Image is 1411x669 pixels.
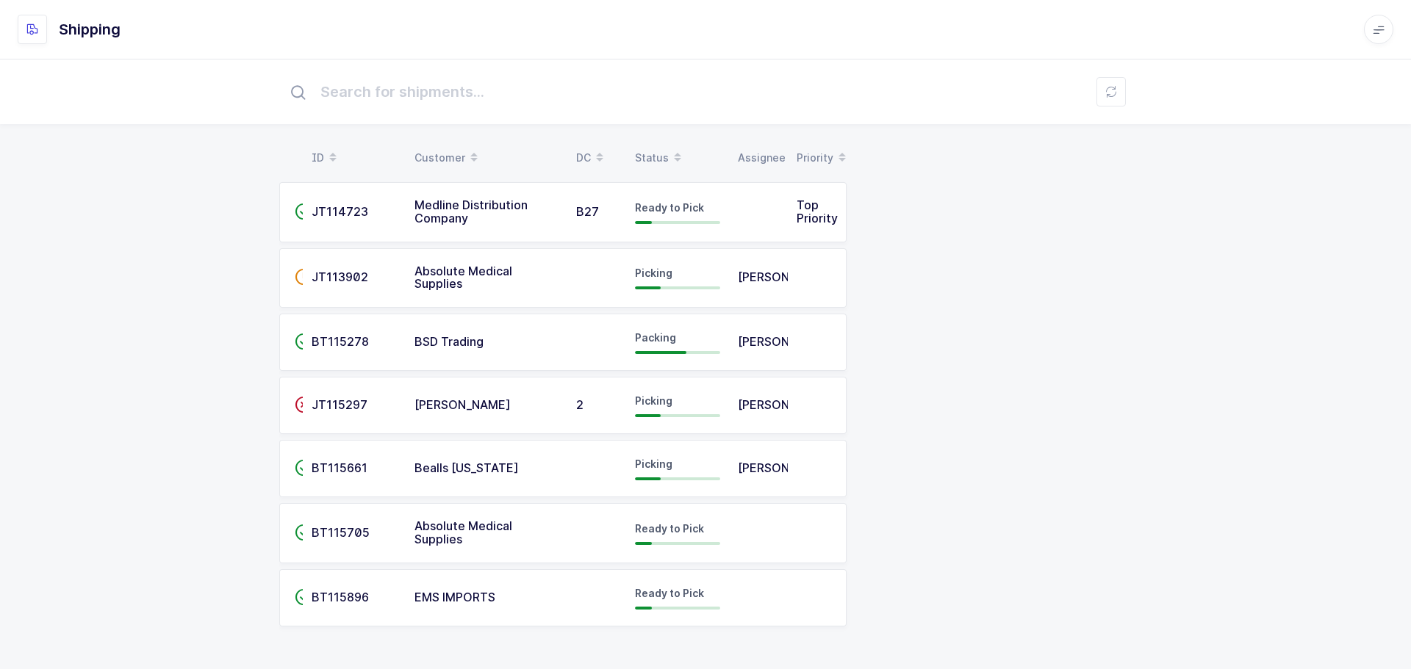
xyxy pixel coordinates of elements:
[797,145,838,170] div: Priority
[635,201,704,214] span: Ready to Pick
[414,264,512,292] span: Absolute Medical Supplies
[295,525,312,540] span: 
[312,460,367,475] span: BT115661
[279,68,1132,115] input: Search for shipments...
[312,145,397,170] div: ID
[635,394,672,407] span: Picking
[576,145,617,170] div: DC
[312,397,367,412] span: JT115297
[295,460,312,475] span: 
[738,397,834,412] span: [PERSON_NAME]
[295,270,312,284] span: 
[738,145,779,170] div: Assignee
[312,525,370,540] span: BT115705
[635,145,720,170] div: Status
[59,18,121,41] h1: Shipping
[414,334,484,349] span: BSD Trading
[635,522,704,535] span: Ready to Pick
[295,397,312,412] span: 
[312,204,368,219] span: JT114723
[635,331,676,344] span: Packing
[295,204,312,219] span: 
[635,458,672,470] span: Picking
[414,518,512,546] span: Absolute Medical Supplies
[414,145,559,170] div: Customer
[635,587,704,599] span: Ready to Pick
[312,270,368,284] span: JT113902
[414,460,519,475] span: Bealls [US_STATE]
[738,270,834,284] span: [PERSON_NAME]
[295,334,312,349] span: 
[635,267,672,279] span: Picking
[414,397,511,412] span: [PERSON_NAME]
[738,334,834,349] span: [PERSON_NAME]
[312,334,369,349] span: BT115278
[576,397,584,412] span: 2
[576,204,599,219] span: B27
[797,198,838,225] span: Top Priority
[295,590,312,604] span: 
[414,590,495,604] span: EMS IMPORTS
[738,460,834,475] span: [PERSON_NAME]
[312,590,369,604] span: BT115896
[414,198,528,225] span: Medline Distribution Company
